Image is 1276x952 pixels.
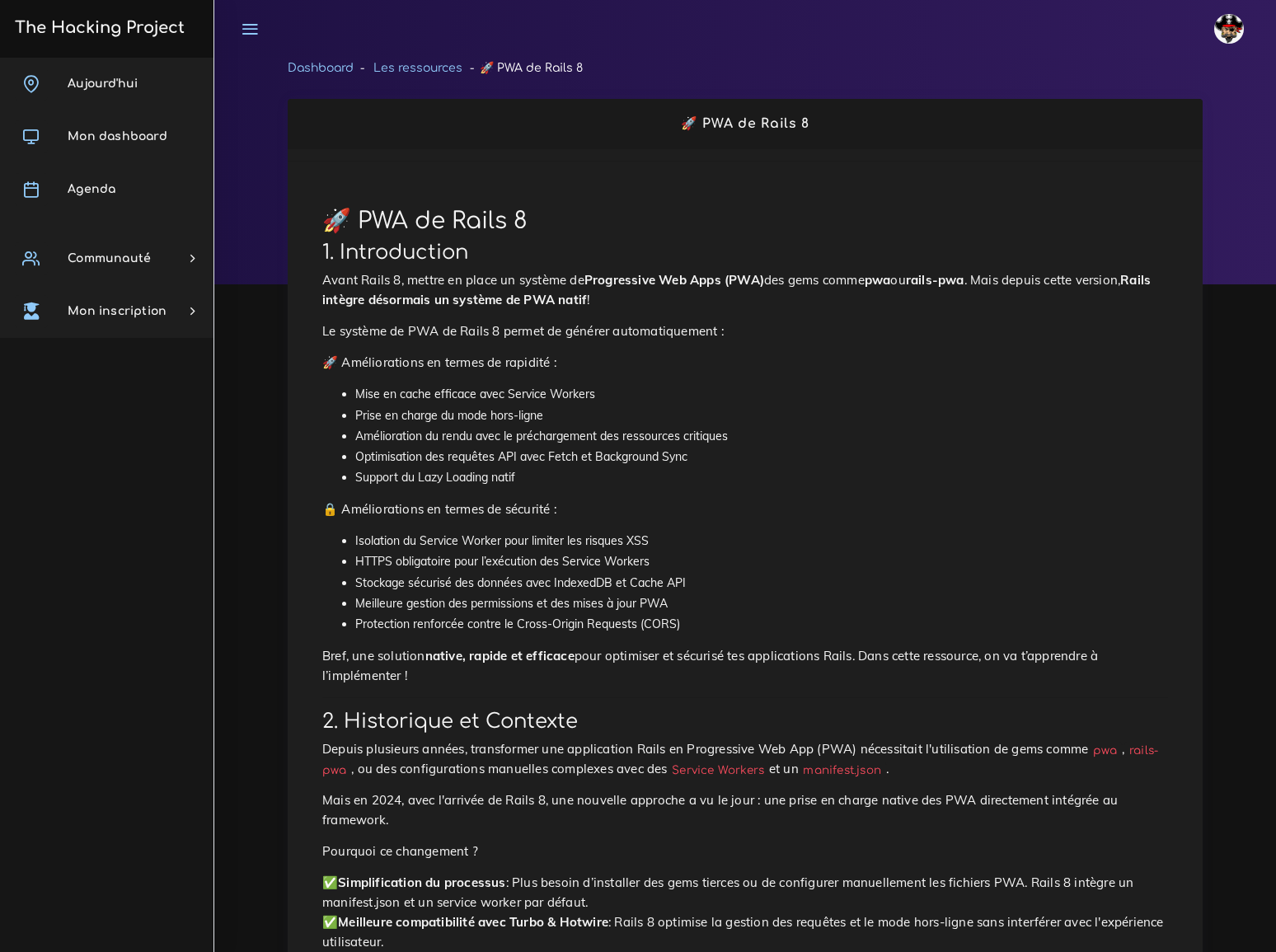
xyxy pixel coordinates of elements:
li: Prise en charge du mode hors-ligne [355,406,1168,426]
h1: 🚀 PWA de Rails 8 [322,208,1168,236]
h3: The Hacking Project [10,19,185,37]
p: Le système de PWA de Rails 8 permet de générer automatiquement : [322,321,1168,341]
strong: Simplification du processus [338,875,505,890]
p: Avant Rails 8, mettre en place un système de des gems comme ou . Mais depuis cette version, ! [322,270,1168,310]
code: Service Workers [668,762,769,779]
strong: native, rapide et efficace [425,648,575,664]
span: Mon inscription [68,305,167,317]
strong: pwa [865,272,891,288]
li: Support du Lazy Loading natif [355,467,1168,488]
code: pwa [1088,742,1122,759]
a: Dashboard [288,62,354,74]
li: Mise en cache efficace avec Service Workers [355,384,1168,405]
li: HTTPS obligatoire pour l’exécution des Service Workers [355,551,1168,572]
span: Agenda [68,183,115,195]
code: manifest.json [799,762,886,779]
span: Communauté [68,252,151,265]
li: Amélioration du rendu avec le préchargement des ressources critiques [355,426,1168,447]
p: Bref, une solution pour optimiser et sécurisé tes applications Rails. Dans cette ressource, on va... [322,646,1168,686]
h2: 🚀 PWA de Rails 8 [305,116,1185,132]
p: Mais en 2024, avec l'arrivée de Rails 8, une nouvelle approche a vu le jour : une prise en charge... [322,790,1168,830]
li: Meilleure gestion des permissions et des mises à jour PWA [355,593,1168,614]
p: Depuis plusieurs années, transformer une application Rails en Progressive Web App (PWA) nécessita... [322,739,1168,779]
h2: 2. Historique et Contexte [322,710,1168,734]
li: Isolation du Service Worker pour limiter les risques XSS [355,531,1168,551]
span: Mon dashboard [68,130,167,143]
a: Les ressources [373,62,462,74]
strong: Meilleure compatibilité avec Turbo & Hotwire [338,914,608,930]
p: 🔒 Améliorations en termes de sécurité : [322,499,1168,519]
li: Optimisation des requêtes API avec Fetch et Background Sync [355,447,1168,467]
li: Protection renforcée contre le Cross-Origin Requests (CORS) [355,614,1168,635]
strong: rails-pwa [906,272,964,288]
p: Pourquoi ce changement ? [322,842,1168,861]
h2: 1. Introduction [322,241,1168,265]
img: avatar [1214,14,1244,44]
li: 🚀 PWA de Rails 8 [462,58,582,78]
li: Stockage sécurisé des données avec IndexedDB et Cache API [355,573,1168,593]
strong: Progressive Web Apps (PWA) [584,272,764,288]
p: 🚀 Améliorations en termes de rapidité : [322,353,1168,373]
span: Aujourd'hui [68,77,138,90]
